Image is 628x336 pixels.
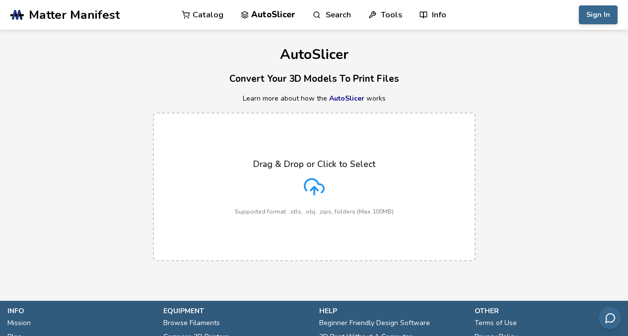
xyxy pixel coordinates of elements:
a: Beginner Friendly Design Software [319,316,430,330]
button: Send feedback via email [599,307,621,329]
p: Supported format: .stls, .obj, .zips, folders (Max 100MB) [235,208,394,215]
a: Terms of Use [475,316,517,330]
p: info [7,306,153,316]
p: Drag & Drop or Click to Select [253,159,375,169]
p: help [319,306,465,316]
a: Browse Filaments [163,316,220,330]
button: Sign In [579,5,618,24]
a: AutoSlicer [329,94,364,103]
span: Matter Manifest [29,8,120,22]
p: equipment [163,306,309,316]
a: Mission [7,316,31,330]
p: other [475,306,621,316]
